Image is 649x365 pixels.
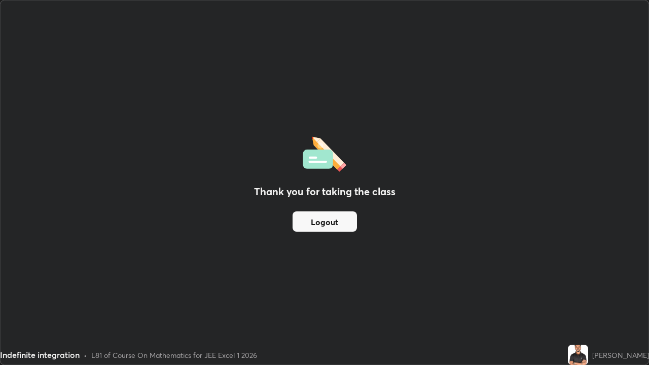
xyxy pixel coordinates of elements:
img: 8a5640520d1649759a523a16a6c3a527.jpg [568,345,588,365]
img: offlineFeedback.1438e8b3.svg [303,133,346,172]
div: • [84,350,87,360]
div: [PERSON_NAME] [592,350,649,360]
h2: Thank you for taking the class [254,184,395,199]
button: Logout [293,211,357,232]
div: L81 of Course On Mathematics for JEE Excel 1 2026 [91,350,257,360]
